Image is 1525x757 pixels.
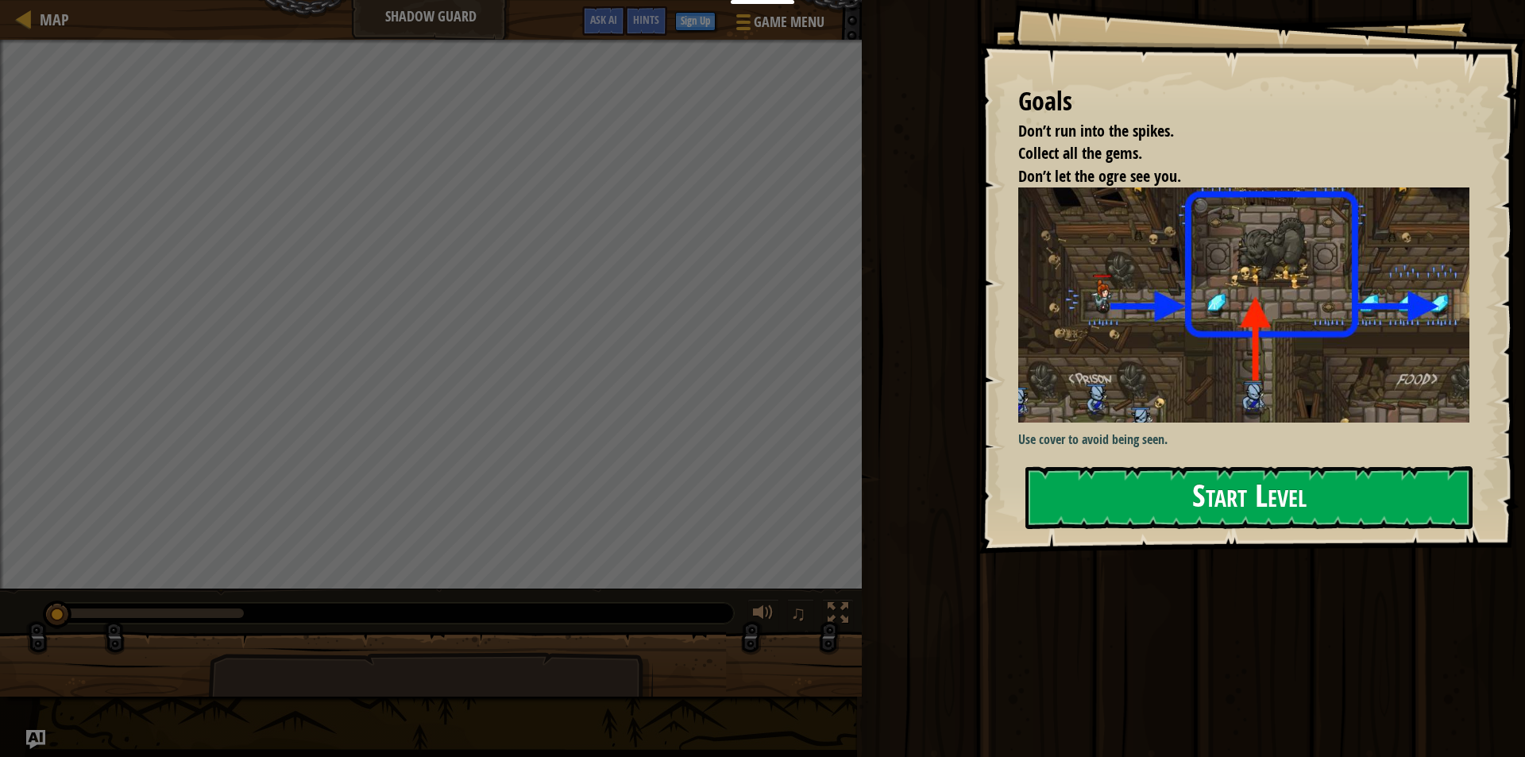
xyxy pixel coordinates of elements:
button: ♫ [787,599,814,631]
span: Ask AI [590,12,617,27]
button: Toggle fullscreen [822,599,854,631]
button: Ask AI [582,6,625,36]
button: Ask AI [26,730,45,749]
span: Collect all the gems. [1018,142,1142,164]
span: Hints [633,12,659,27]
span: Don’t let the ogre see you. [1018,165,1181,187]
button: Sign Up [675,12,716,31]
a: Map [32,9,69,30]
div: Goals [1018,83,1469,120]
button: Adjust volume [747,599,779,631]
img: Shadow guard [1018,187,1481,423]
button: Game Menu [724,6,834,44]
span: ♫ [790,601,806,625]
p: Use cover to avoid being seen. [1018,431,1481,449]
span: Game Menu [754,12,824,33]
li: Don’t run into the spikes. [998,120,1465,143]
span: Don’t run into the spikes. [1018,120,1174,141]
span: Map [40,9,69,30]
button: Start Level [1025,466,1473,529]
li: Don’t let the ogre see you. [998,165,1465,188]
li: Collect all the gems. [998,142,1465,165]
